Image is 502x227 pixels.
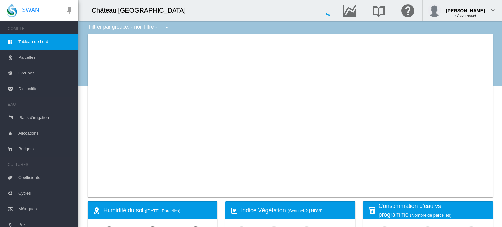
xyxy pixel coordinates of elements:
md-icon: icon-heart-box-outline [230,207,238,215]
span: (Sentinel-2 | NDVI) [288,208,323,213]
div: Indice Végétation [241,206,350,215]
span: Tableau de bord [18,34,73,50]
img: profile.jpg [428,4,441,17]
md-icon: icon-map-marker-radius [93,207,101,215]
span: COMPTE [8,24,73,34]
span: (Visionneuse) [455,14,476,17]
md-icon: Accéder au Data Hub [342,7,358,14]
div: Consommation d'eau vs programme [379,202,488,219]
div: Humidité du sol [103,206,212,215]
div: Château [GEOGRAPHIC_DATA] [92,6,192,15]
span: CULTURES [8,159,73,170]
span: Cycles [18,186,73,201]
span: ([DATE], Parcelles) [145,208,180,213]
span: Plans d'irrigation [18,110,73,125]
span: Coefficients [18,170,73,186]
md-icon: Cliquez ici pour obtenir de l'aide [400,7,416,14]
span: Dispositifs [18,81,73,97]
span: EAU [8,99,73,110]
span: Allocations [18,125,73,141]
span: Groupes [18,65,73,81]
button: icon-menu-down [160,21,173,34]
span: SWAN [22,6,39,14]
span: Budgets [18,141,73,157]
img: SWAN-Landscape-Logo-Colour-drop.png [7,4,17,17]
md-icon: icon-chevron-down [489,7,497,14]
span: Métriques [18,201,73,217]
div: [PERSON_NAME] [446,5,485,11]
div: Filtrer par groupe: - non filtré - [84,21,175,34]
md-icon: icon-menu-down [163,24,171,31]
md-icon: icon-cup-water [368,207,376,215]
span: Parcelles [18,50,73,65]
md-icon: icon-pin [65,7,73,14]
md-icon: Recherche dans la librairie [371,7,387,14]
span: (Nombre de parcelles) [410,213,452,218]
